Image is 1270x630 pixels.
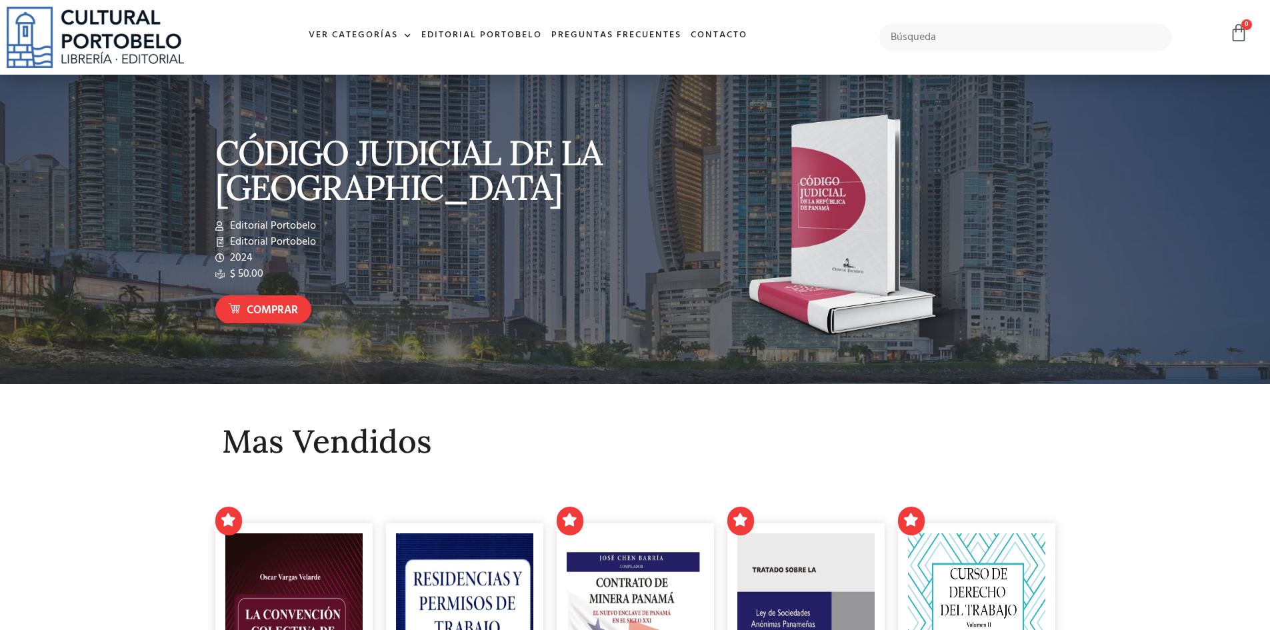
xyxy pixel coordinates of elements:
[1241,19,1252,30] span: 0
[227,218,316,234] span: Editorial Portobelo
[227,250,253,266] span: 2024
[215,135,629,205] p: CÓDIGO JUDICIAL DE LA [GEOGRAPHIC_DATA]
[1229,23,1248,43] a: 0
[247,302,298,319] span: Comprar
[304,21,417,50] a: Ver Categorías
[417,21,547,50] a: Editorial Portobelo
[227,234,316,250] span: Editorial Portobelo
[215,295,311,324] a: Comprar
[547,21,686,50] a: Preguntas frecuentes
[686,21,752,50] a: Contacto
[222,424,1049,459] h2: Mas Vendidos
[879,23,1172,51] input: Búsqueda
[227,266,263,282] span: $ 50.00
